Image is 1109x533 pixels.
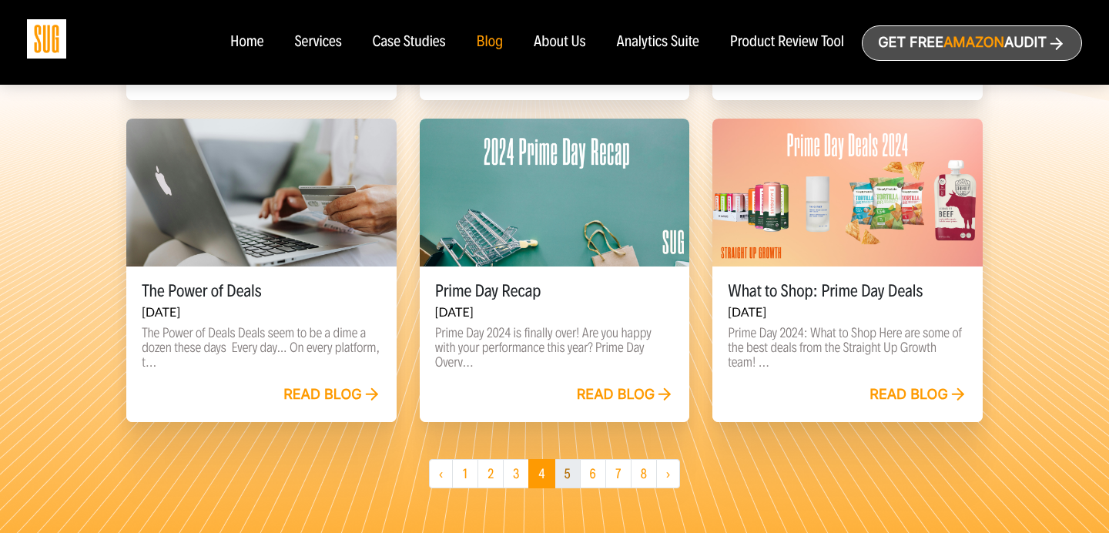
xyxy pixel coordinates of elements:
a: « Previous [429,459,453,488]
a: 5 [554,459,581,488]
a: Read blog [283,387,381,404]
p: The Power of Deals Deals seem to be a dime a dozen these days Every day… On every platform, t... [142,326,381,370]
p: Prime Day 2024: What to Shop Here are some of the best deals from the Straight Up Growth team! ... [728,326,967,370]
h5: What to Shop: Prime Day Deals [728,282,967,300]
h5: Prime Day Recap [435,282,675,300]
h6: [DATE] [142,305,381,320]
img: Sug [27,19,66,59]
a: Case Studies [373,34,446,51]
h5: The Power of Deals [142,282,381,300]
span: Amazon [943,35,1004,51]
a: Services [294,34,341,51]
a: Blog [477,34,504,51]
h6: [DATE] [728,305,967,320]
a: Product Review Tool [730,34,844,51]
a: Read blog [869,387,967,404]
a: 6 [580,459,606,488]
span: 4 [528,459,554,488]
a: 2 [477,459,504,488]
a: 1 [452,459,478,488]
h6: [DATE] [435,305,675,320]
p: Prime Day 2024 is finally over! Are you happy with your performance this year? Prime Day Overv... [435,326,675,370]
a: About Us [534,34,586,51]
a: Next » [656,459,680,488]
a: Get freeAmazonAudit [862,25,1082,61]
a: Analytics Suite [617,34,699,51]
a: 3 [503,459,529,488]
a: 8 [631,459,657,488]
a: 7 [605,459,632,488]
a: Read blog [577,387,675,404]
a: Home [230,34,263,51]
